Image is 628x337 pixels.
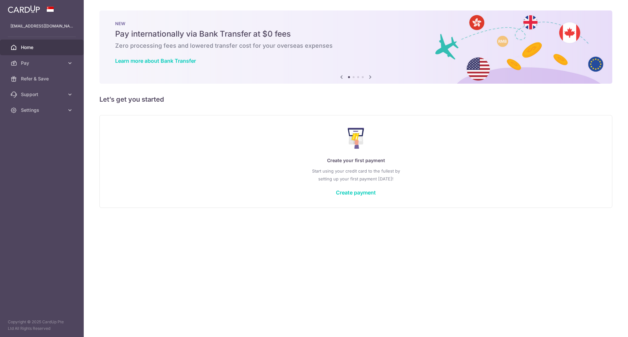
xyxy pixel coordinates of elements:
[336,189,376,196] a: Create payment
[113,167,599,183] p: Start using your credit card to the fullest by setting up your first payment [DATE]!
[21,107,64,113] span: Settings
[115,42,597,50] h6: Zero processing fees and lowered transfer cost for your overseas expenses
[99,10,612,84] img: Bank transfer banner
[115,58,196,64] a: Learn more about Bank Transfer
[115,21,597,26] p: NEW
[586,317,621,334] iframe: Opens a widget where you can find more information
[10,23,73,29] p: [EMAIL_ADDRESS][DOMAIN_NAME]
[348,128,364,149] img: Make Payment
[21,76,64,82] span: Refer & Save
[8,5,40,13] img: CardUp
[99,94,612,105] h5: Let’s get you started
[113,157,599,164] p: Create your first payment
[21,44,64,51] span: Home
[115,29,597,39] h5: Pay internationally via Bank Transfer at $0 fees
[21,91,64,98] span: Support
[21,60,64,66] span: Pay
